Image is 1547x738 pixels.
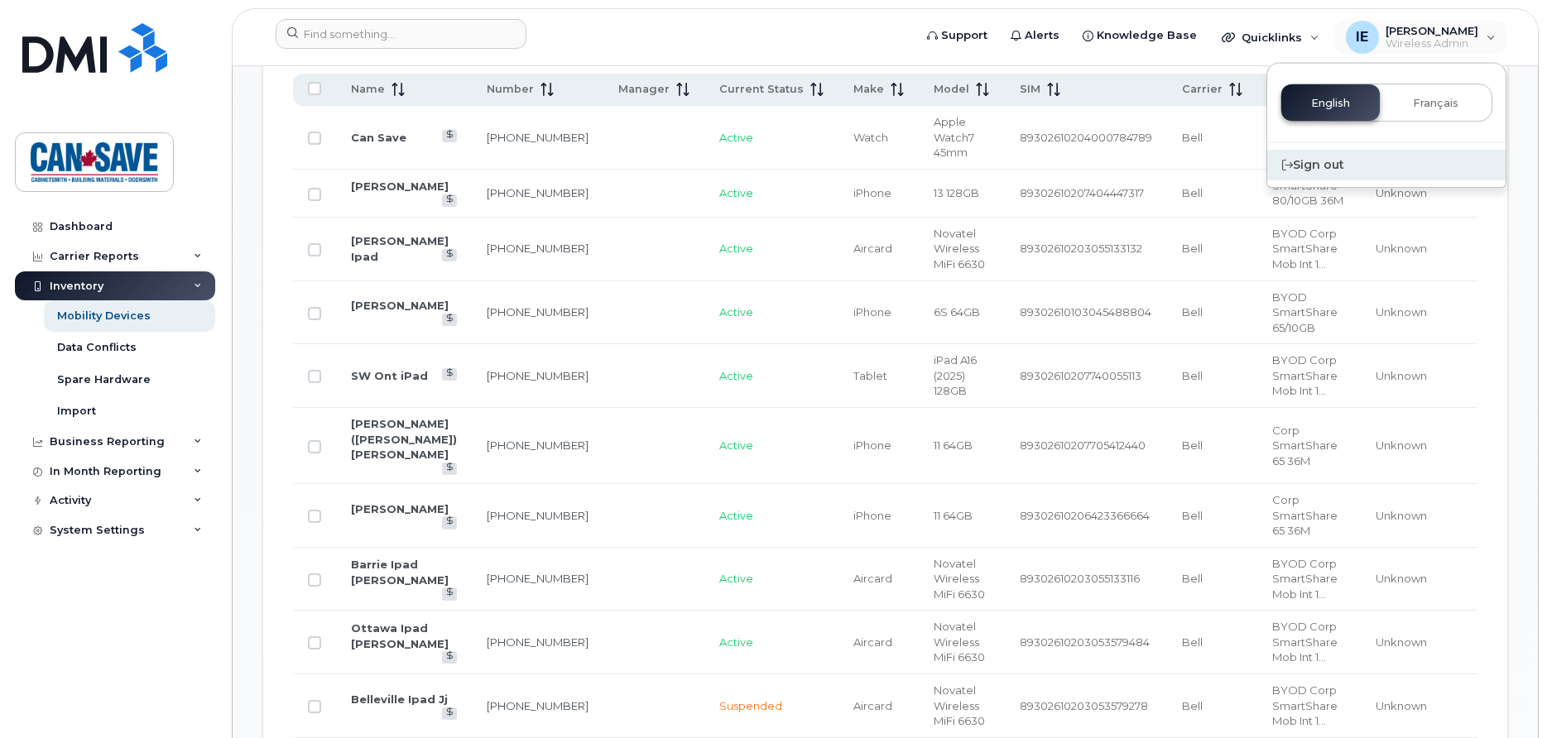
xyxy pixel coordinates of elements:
[442,314,458,326] a: View Last Bill
[1020,572,1140,585] span: 89302610203055133116
[1272,557,1338,601] span: BYOD Corp SmartShare Mob Int 10
[351,558,449,587] a: Barrie Ipad [PERSON_NAME]
[351,234,449,263] a: [PERSON_NAME] Ipad
[351,417,457,461] a: [PERSON_NAME] ([PERSON_NAME]) [PERSON_NAME]
[1413,97,1458,110] span: Français
[1210,21,1331,54] div: Quicklinks
[442,368,458,381] a: View Last Bill
[351,621,449,650] a: Ottawa Ipad [PERSON_NAME]
[487,131,589,144] a: [PHONE_NUMBER]
[1267,150,1506,180] div: Sign out
[1182,186,1203,199] span: Bell
[351,692,448,706] a: Belleville Ipad Jj
[618,82,670,97] span: Manager
[1376,305,1427,319] span: Unknown
[276,19,526,49] input: Find something...
[1376,369,1427,382] span: Unknown
[934,305,980,319] span: 6S 64GB
[351,82,385,97] span: Name
[1020,305,1151,319] span: 89302610103045488804
[934,620,985,664] span: Novatel Wireless MiFi 6630
[1272,493,1338,537] span: Corp SmartShare 65 36M
[1097,27,1197,44] span: Knowledge Base
[915,19,999,52] a: Support
[1272,227,1338,271] span: BYOD Corp SmartShare Mob Int 10
[853,186,891,199] span: iPhone
[442,130,458,142] a: View Last Bill
[1020,438,1146,452] span: 89302610207705412440
[487,572,589,585] a: [PHONE_NUMBER]
[351,369,428,382] a: SW Ont iPad
[1020,635,1150,649] span: 89302610203053579484
[934,115,974,159] span: Apple Watch7 45mm
[1376,509,1427,522] span: Unknown
[719,131,753,144] span: Active
[719,509,753,522] span: Active
[1020,242,1142,255] span: 89302610203055133132
[719,572,753,585] span: Active
[853,82,884,97] span: Make
[1334,21,1507,54] div: Ian Emsley
[1182,438,1203,452] span: Bell
[1025,27,1059,44] span: Alerts
[487,438,589,452] a: [PHONE_NUMBER]
[1020,369,1141,382] span: 89302610207740055113
[1272,353,1338,397] span: BYOD Corp SmartShare Mob Int 10
[934,82,969,97] span: Model
[853,635,892,649] span: Aircard
[1182,131,1203,144] span: Bell
[351,502,449,515] a: [PERSON_NAME]
[1182,369,1203,382] span: Bell
[1071,19,1208,52] a: Knowledge Base
[1272,424,1338,467] span: Corp SmartShare 65 36M
[1182,242,1203,255] span: Bell
[1376,438,1427,452] span: Unknown
[853,699,892,712] span: Aircard
[487,635,589,649] a: [PHONE_NUMBER]
[1020,82,1040,97] span: SIM
[351,131,406,144] a: Can Save
[853,438,891,452] span: iPhone
[442,249,458,261] a: View Last Bill
[1182,635,1203,649] span: Bell
[1020,509,1150,522] span: 89302610206423366664
[934,438,973,452] span: 11 64GB
[1376,572,1427,585] span: Unknown
[853,369,887,382] span: Tablet
[1376,699,1427,712] span: Unknown
[1272,179,1343,208] span: SmartShare 80/10GB 36M
[853,509,891,522] span: iPhone
[1182,305,1203,319] span: Bell
[1386,24,1478,37] span: [PERSON_NAME]
[1272,620,1338,664] span: BYOD Corp SmartShare Mob Int 10
[1182,572,1203,585] span: Bell
[1020,131,1152,144] span: 89302610204000784789
[853,305,891,319] span: iPhone
[941,27,987,44] span: Support
[1020,186,1144,199] span: 89302610207404447317
[934,227,985,271] span: Novatel Wireless MiFi 6630
[934,186,979,199] span: 13 128GB
[853,242,892,255] span: Aircard
[1376,635,1427,649] span: Unknown
[487,186,589,199] a: [PHONE_NUMBER]
[853,131,888,144] span: Watch
[1376,242,1427,255] span: Unknown
[719,369,753,382] span: Active
[442,587,458,600] a: View Last Bill
[351,299,449,312] a: [PERSON_NAME]
[351,180,449,193] a: [PERSON_NAME]
[487,82,534,97] span: Number
[1182,699,1203,712] span: Bell
[442,462,458,475] a: View Last Bill
[934,353,977,397] span: iPad A16 (2025) 128GB
[1386,37,1478,50] span: Wireless Admin
[1272,683,1338,727] span: BYOD Corp SmartShare Mob Int 10
[1272,290,1338,334] span: BYOD SmartShare 65/10GB
[934,683,985,727] span: Novatel Wireless MiFi 6630
[999,19,1071,52] a: Alerts
[719,186,753,199] span: Active
[487,699,589,712] a: [PHONE_NUMBER]
[487,242,589,255] a: [PHONE_NUMBER]
[442,516,458,529] a: View Last Bill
